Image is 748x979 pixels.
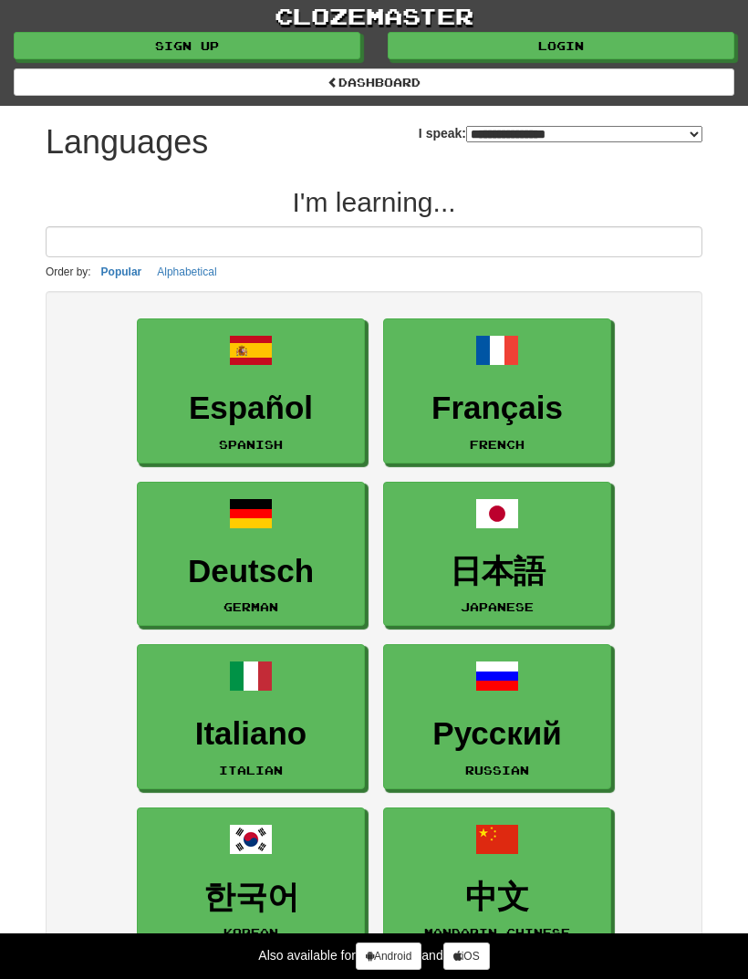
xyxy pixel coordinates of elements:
[443,943,490,970] a: iOS
[424,926,570,939] small: Mandarin Chinese
[96,262,148,282] button: Popular
[393,391,601,426] h3: Français
[388,32,734,59] a: Login
[393,554,601,589] h3: 日本語
[466,126,702,142] select: I speak:
[147,716,355,752] h3: Italiano
[147,554,355,589] h3: Deutsch
[465,764,529,776] small: Russian
[46,266,91,278] small: Order by:
[470,438,525,451] small: French
[419,124,702,142] label: I speak:
[393,716,601,752] h3: Русский
[46,124,208,161] h1: Languages
[393,880,601,915] h3: 中文
[219,764,283,776] small: Italian
[223,600,278,613] small: German
[147,880,355,915] h3: 한국어
[383,318,611,463] a: FrançaisFrench
[14,32,360,59] a: Sign up
[14,68,734,96] a: dashboard
[137,318,365,463] a: EspañolSpanish
[383,644,611,789] a: РусскийRussian
[356,943,421,970] a: Android
[151,262,222,282] button: Alphabetical
[383,807,611,953] a: 中文Mandarin Chinese
[137,482,365,627] a: DeutschGerman
[137,807,365,953] a: 한국어Korean
[219,438,283,451] small: Spanish
[223,926,278,939] small: Korean
[46,187,702,217] h2: I'm learning...
[137,644,365,789] a: ItalianoItalian
[461,600,534,613] small: Japanese
[383,482,611,627] a: 日本語Japanese
[147,391,355,426] h3: Español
